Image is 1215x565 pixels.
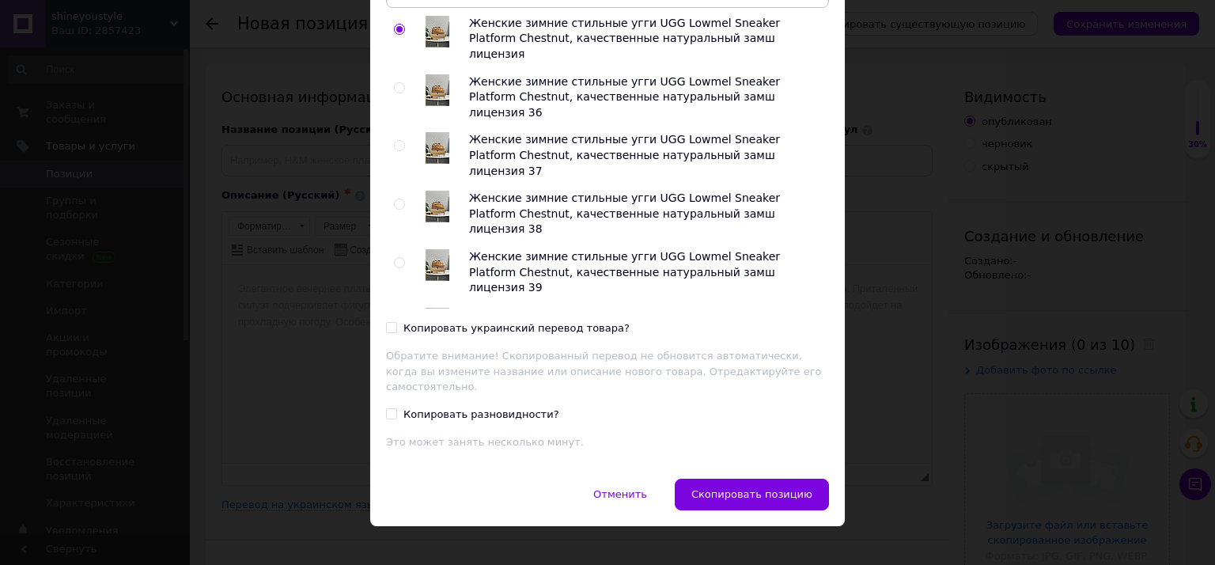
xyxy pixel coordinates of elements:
span: Женские зимние стильные угги UGG Lowmel Sneaker Platform Chestnut, качественные натуральный замш ... [469,191,780,235]
span: Женские зимние стильные угги UGG Lowmel Sneaker Platform Chestnut, качественные натуральный замш ... [469,17,780,60]
span: Это может занять несколько минут. [386,436,584,448]
img: Женские зимние стильные угги UGG Lowmel Sneaker Platform Chestnut, качественные натуральный замш ... [426,308,449,339]
span: Женские зимние стильные угги UGG Lowmel Sneaker Platform Chestnut, качественные натуральный замш ... [469,133,780,176]
img: Женские зимние стильные угги UGG Lowmel Sneaker Platform Chestnut, качественные натуральный замш ... [426,249,449,281]
button: Скопировать позицию [675,479,829,510]
span: Женские зимние стильные угги UGG Lowmel Sneaker Platform Chestnut, качественные натуральный замш ... [469,309,780,352]
span: Женские зимние стильные угги UGG Lowmel Sneaker Platform Chestnut, качественные натуральный замш ... [469,250,780,294]
span: Обратите внимание! Скопированный перевод не обновится автоматически, когда вы измените название и... [386,350,822,392]
img: Женские зимние стильные угги UGG Lowmel Sneaker Platform Chestnut, качественные натуральный замш ... [426,74,449,106]
div: Копировать украинский перевод товара? [403,321,630,336]
span: Отменить [593,488,647,500]
img: Женские зимние стильные угги UGG Lowmel Sneaker Platform Chestnut, качественные натуральный замш ... [426,132,449,164]
span: Скопировать позицию [691,488,812,500]
body: Визуальный текстовый редактор, FB018132-C618-4F00-B5A9-101A5918F0DB [16,16,694,32]
button: Отменить [577,479,664,510]
img: Женские зимние стильные угги UGG Lowmel Sneaker Platform Chestnut, качественные натуральный замш ... [426,191,449,222]
span: Женские зимние стильные угги UGG Lowmel Sneaker Platform Chestnut, качественные натуральный замш ... [469,75,780,119]
div: Копировать разновидности? [403,408,559,422]
img: Женские зимние стильные угги UGG Lowmel Sneaker Platform Chestnut, качественные натуральный замш ... [426,16,449,47]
